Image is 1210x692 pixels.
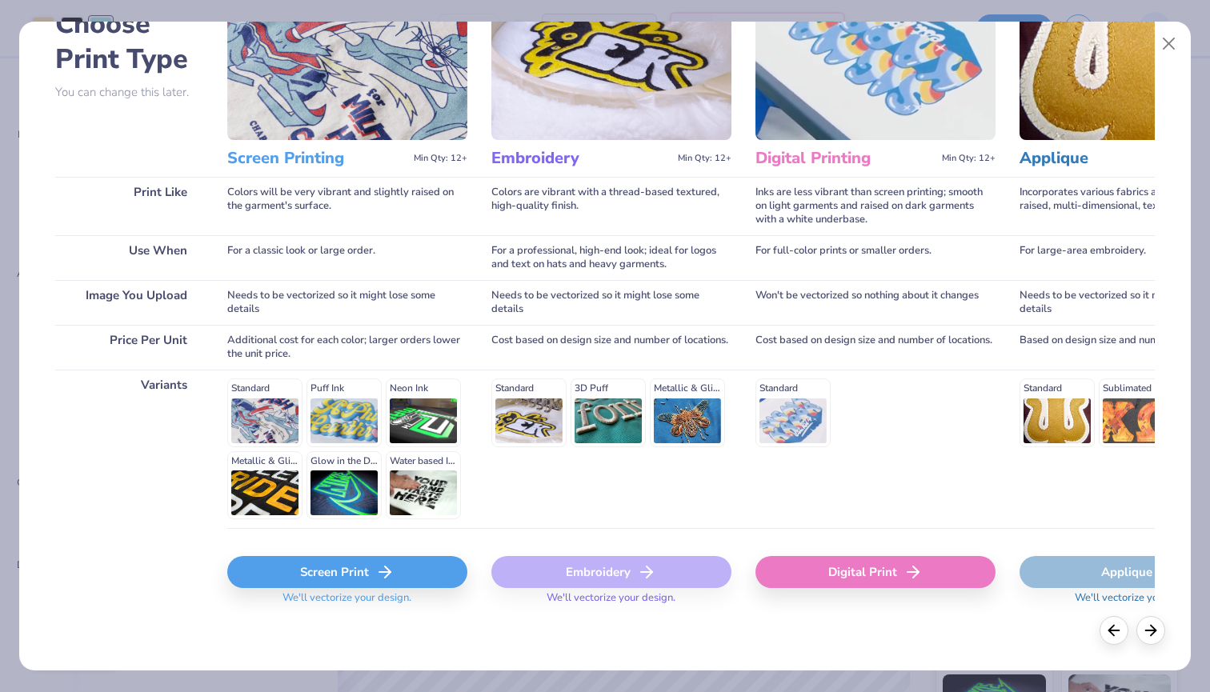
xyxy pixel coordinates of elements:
[227,556,467,588] div: Screen Print
[55,235,203,280] div: Use When
[491,177,731,235] div: Colors are vibrant with a thread-based textured, high-quality finish.
[755,148,936,169] h3: Digital Printing
[491,325,731,370] div: Cost based on design size and number of locations.
[942,153,996,164] span: Min Qty: 12+
[276,591,418,614] span: We'll vectorize your design.
[755,235,996,280] div: For full-color prints or smaller orders.
[491,280,731,325] div: Needs to be vectorized so it might lose some details
[678,153,731,164] span: Min Qty: 12+
[55,86,203,99] p: You can change this later.
[540,591,682,614] span: We'll vectorize your design.
[491,235,731,280] div: For a professional, high-end look; ideal for logos and text on hats and heavy garments.
[55,370,203,528] div: Variants
[1068,591,1210,614] span: We'll vectorize your design.
[227,177,467,235] div: Colors will be very vibrant and slightly raised on the garment's surface.
[755,556,996,588] div: Digital Print
[755,325,996,370] div: Cost based on design size and number of locations.
[55,280,203,325] div: Image You Upload
[755,177,996,235] div: Inks are less vibrant than screen printing; smooth on light garments and raised on dark garments ...
[491,556,731,588] div: Embroidery
[55,6,203,77] h2: Choose Print Type
[227,148,407,169] h3: Screen Printing
[414,153,467,164] span: Min Qty: 12+
[1020,148,1200,169] h3: Applique
[1154,29,1184,59] button: Close
[491,148,671,169] h3: Embroidery
[55,177,203,235] div: Print Like
[227,235,467,280] div: For a classic look or large order.
[227,280,467,325] div: Needs to be vectorized so it might lose some details
[755,280,996,325] div: Won't be vectorized so nothing about it changes
[55,325,203,370] div: Price Per Unit
[227,325,467,370] div: Additional cost for each color; larger orders lower the unit price.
